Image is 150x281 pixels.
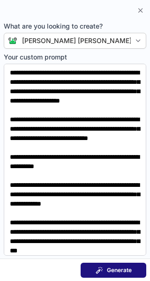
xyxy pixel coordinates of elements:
span: Your custom prompt [4,52,146,62]
button: Generate [81,263,146,278]
span: Generate [107,266,132,274]
span: What are you looking to create? [4,22,146,31]
div: [PERSON_NAME] [PERSON_NAME] [22,36,132,45]
img: Connie from ContactOut [4,37,17,44]
textarea: Your custom prompt [4,64,146,256]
